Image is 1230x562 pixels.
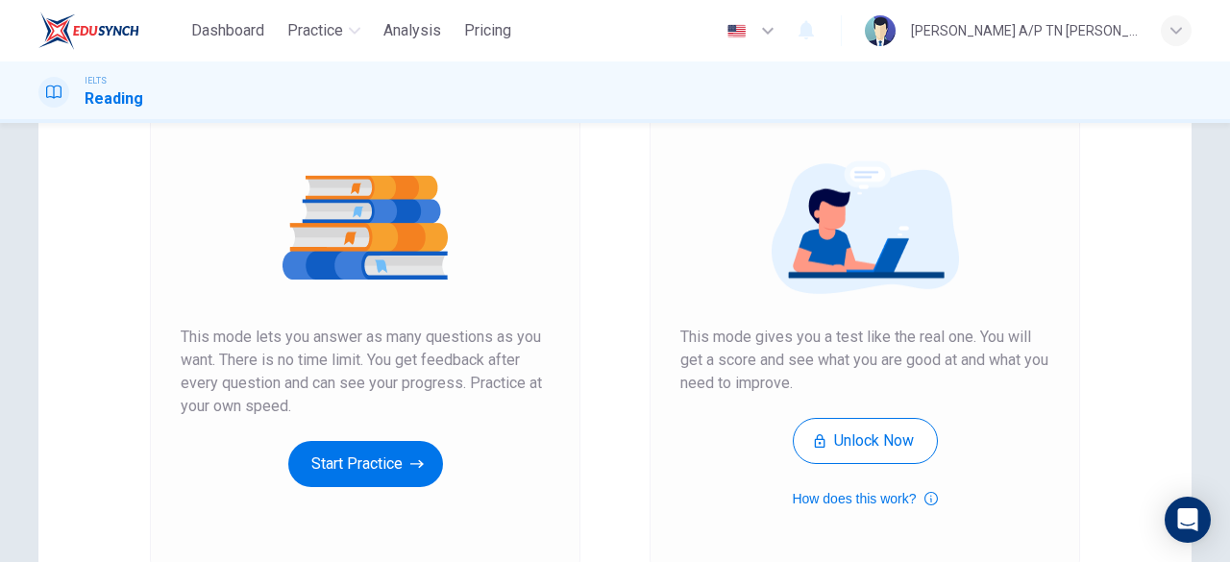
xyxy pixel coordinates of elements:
[184,13,272,48] button: Dashboard
[792,487,937,510] button: How does this work?
[38,12,139,50] img: EduSynch logo
[191,19,264,42] span: Dashboard
[383,19,441,42] span: Analysis
[181,326,550,418] span: This mode lets you answer as many questions as you want. There is no time limit. You get feedback...
[38,12,184,50] a: EduSynch logo
[456,13,519,48] button: Pricing
[287,19,343,42] span: Practice
[725,24,749,38] img: en
[1165,497,1211,543] div: Open Intercom Messenger
[865,15,896,46] img: Profile picture
[376,13,449,48] button: Analysis
[85,87,143,110] h1: Reading
[85,74,107,87] span: IELTS
[464,19,511,42] span: Pricing
[911,19,1138,42] div: [PERSON_NAME] A/P TN [PERSON_NAME]
[288,441,443,487] button: Start Practice
[680,326,1049,395] span: This mode gives you a test like the real one. You will get a score and see what you are good at a...
[280,13,368,48] button: Practice
[793,418,938,464] button: Unlock Now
